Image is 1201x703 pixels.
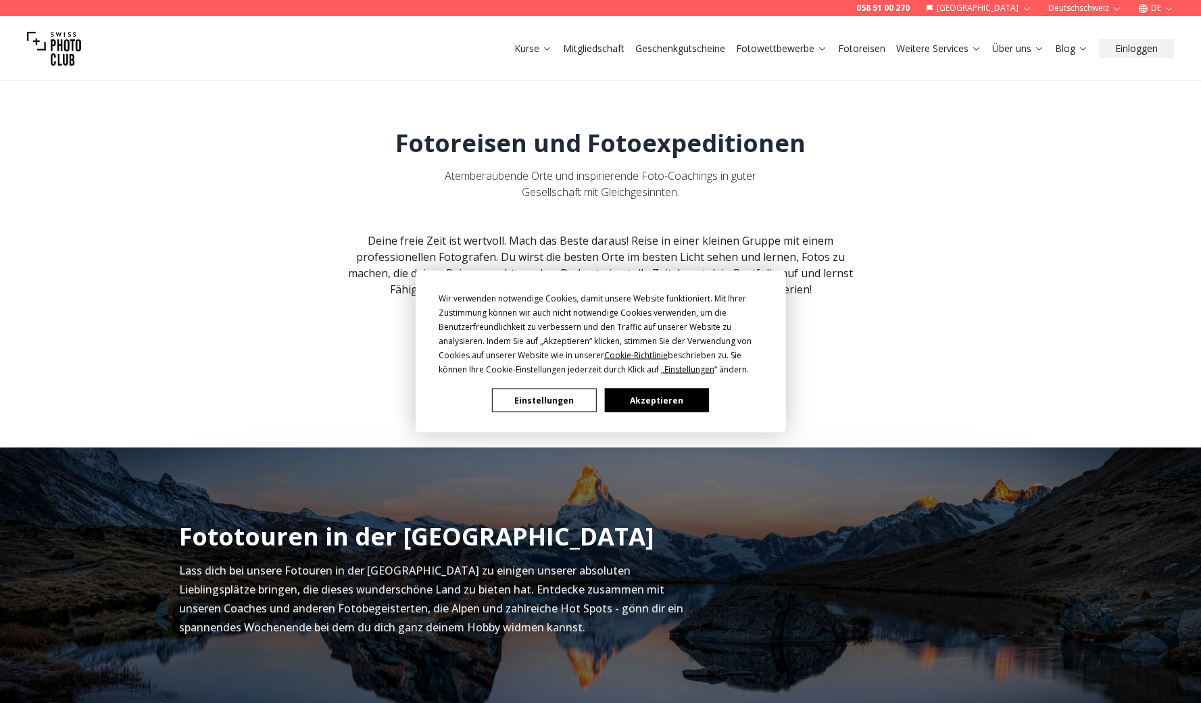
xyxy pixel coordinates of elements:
span: Cookie-Richtlinie [604,349,668,361]
button: Akzeptieren [604,389,708,412]
div: Cookie Consent Prompt [415,271,785,433]
div: Wir verwenden notwendige Cookies, damit unsere Website funktioniert. Mit Ihrer Zustimmung können ... [439,291,763,377]
span: Einstellungen [664,364,714,375]
button: Einstellungen [492,389,596,412]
